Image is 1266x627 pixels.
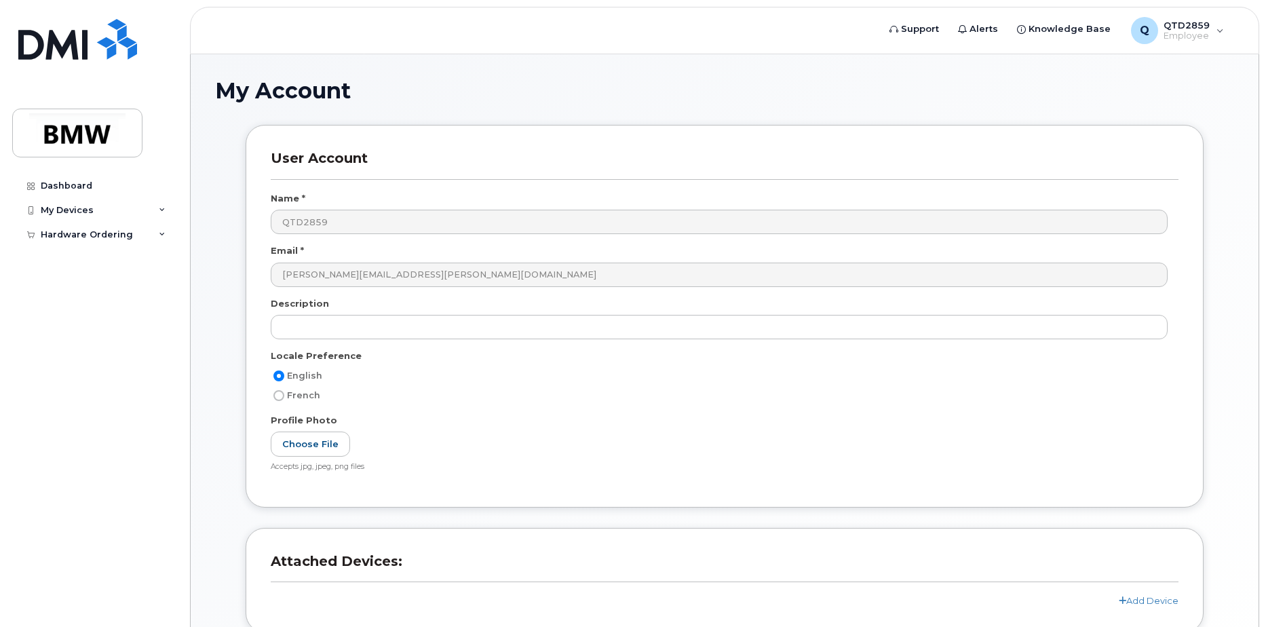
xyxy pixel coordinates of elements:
[271,297,329,310] label: Description
[271,244,304,257] label: Email *
[215,79,1234,102] h1: My Account
[273,390,284,401] input: French
[287,370,322,381] span: English
[271,462,1168,472] div: Accepts jpg, jpeg, png files
[1119,595,1178,606] a: Add Device
[271,192,305,205] label: Name *
[271,349,362,362] label: Locale Preference
[273,370,284,381] input: English
[271,553,1178,582] h3: Attached Devices:
[271,432,350,457] label: Choose File
[271,150,1178,179] h3: User Account
[287,390,320,400] span: French
[271,414,337,427] label: Profile Photo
